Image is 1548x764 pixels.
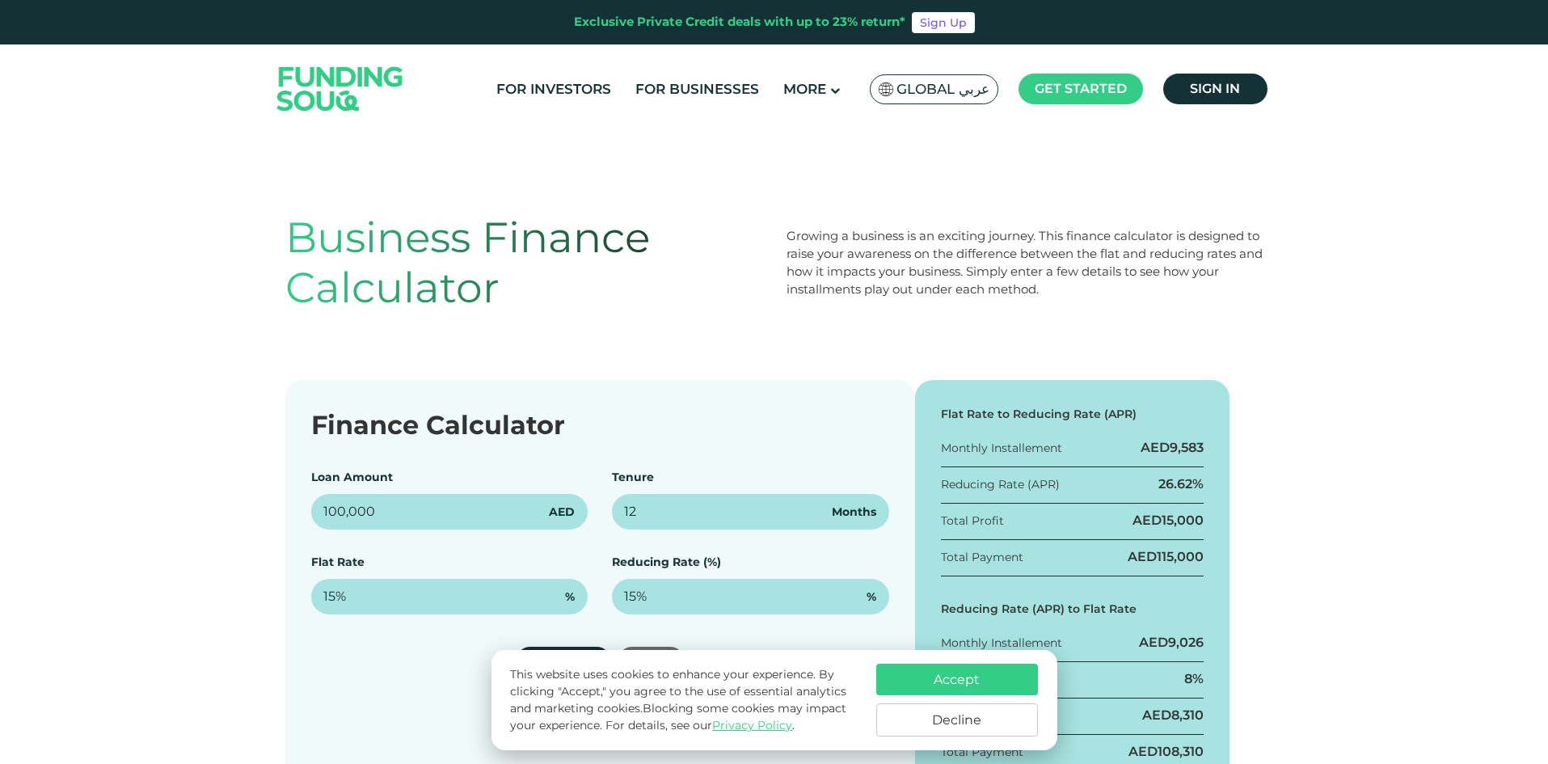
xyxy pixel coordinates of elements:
[1128,743,1204,761] div: AED
[941,440,1062,457] div: Monthly Installement
[867,589,876,606] span: %
[1133,512,1204,530] div: AED
[712,718,792,732] a: Privacy Policy
[1190,81,1240,96] span: Sign in
[612,555,721,569] label: Reducing Rate (%)
[516,647,611,676] button: Calculate
[783,81,826,97] span: More
[574,13,905,32] div: Exclusive Private Credit deals with up to 23% return*
[311,555,365,569] label: Flat Rate
[311,406,889,445] div: Finance Calculator
[1158,475,1204,493] div: 26.62%
[941,406,1204,423] div: Flat Rate to Reducing Rate (APR)
[549,504,575,521] span: AED
[311,470,393,484] label: Loan Amount
[879,82,893,96] img: SA Flag
[631,76,763,103] a: For Businesses
[941,513,1004,530] div: Total Profit
[565,589,575,606] span: %
[605,718,795,732] span: For details, see our .
[285,213,762,314] h1: Business Finance Calculator
[876,703,1038,737] button: Decline
[1171,707,1204,723] span: 8,310
[1158,744,1204,759] span: 108,310
[1128,548,1204,566] div: AED
[876,664,1038,695] button: Accept
[261,48,420,129] img: Logo
[832,504,876,521] span: Months
[896,80,989,99] span: Global عربي
[941,601,1204,618] div: Reducing Rate (APR) to Flat Rate
[941,549,1023,566] div: Total Payment
[912,12,975,33] a: Sign Up
[1170,440,1204,455] span: 9,583
[941,744,1023,761] div: Total Payment
[787,227,1263,298] div: Growing a business is an exciting journey. This finance calculator is designed to raise your awar...
[1142,707,1204,724] div: AED
[510,701,846,732] span: Blocking some cookies may impact your experience.
[1162,513,1204,528] span: 15,000
[492,76,615,103] a: For Investors
[618,647,685,676] button: Clear
[941,476,1060,493] div: Reducing Rate (APR)
[941,635,1062,652] div: Monthly Installement
[1163,74,1268,104] a: Sign in
[1139,634,1204,652] div: AED
[1184,670,1204,688] div: 8%
[1141,439,1204,457] div: AED
[612,470,654,484] label: Tenure
[1168,635,1204,650] span: 9,026
[1157,549,1204,564] span: 115,000
[510,666,859,734] p: This website uses cookies to enhance your experience. By clicking "Accept," you agree to the use ...
[1035,81,1127,96] span: Get started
